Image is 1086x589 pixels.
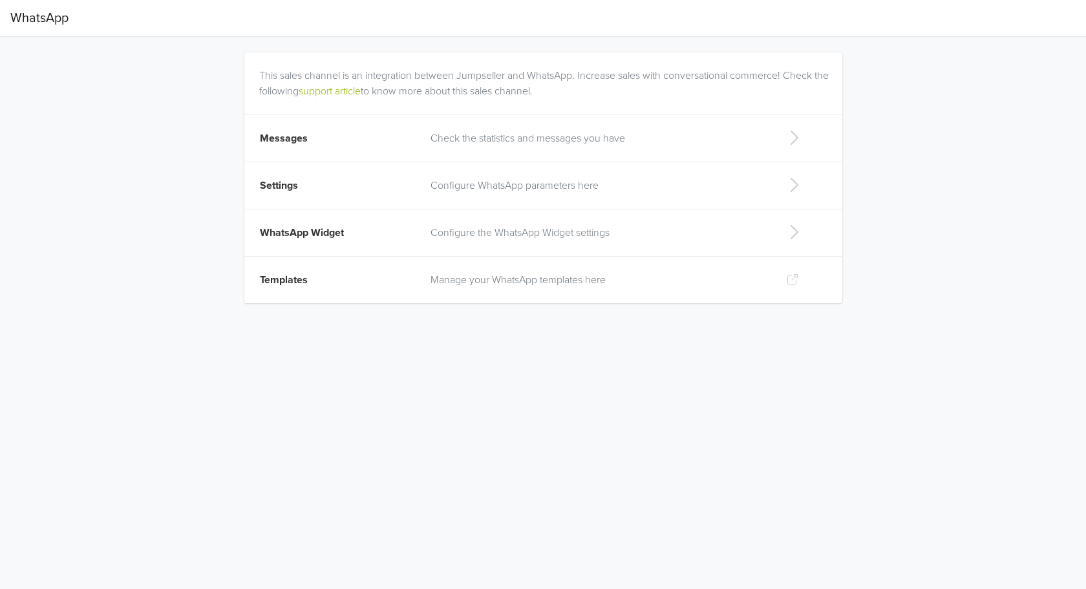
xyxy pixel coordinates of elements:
p: Manage your WhatsApp templates here [431,272,765,288]
p: Configure the WhatsApp Widget settings [431,225,765,241]
span: Templates [260,273,308,286]
span: WhatsApp Widget [260,226,344,239]
a: support article [299,85,361,98]
p: Configure WhatsApp parameters here [431,178,765,193]
span: WhatsApp [10,5,69,31]
div: This sales channel is an integration between Jumpseller and WhatsApp. Increase sales with convers... [259,52,833,99]
span: Settings [260,179,298,192]
a: to know more about this sales channel. [361,85,533,98]
span: Messages [260,132,308,145]
p: Check the statistics and messages you have [431,131,765,146]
